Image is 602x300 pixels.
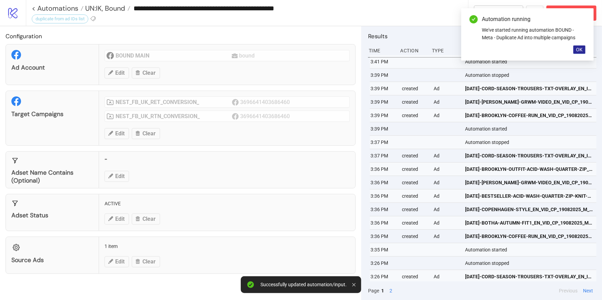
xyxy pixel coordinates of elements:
[465,219,594,227] span: [DATE]-BOTHA-AUTUMN-FIT1_EN_VID_CP_19082025_M_CC_SC24_None_
[465,85,594,92] span: [DATE]-CORD-SEASON-TROUSERS-TXT-OVERLAY_EN_IMG_CP_19082025_M_CC_SC24_None_
[433,149,460,162] div: Ad
[402,163,428,176] div: created
[402,189,428,203] div: created
[465,163,594,176] a: [DATE]-BROOKLYN-OUTFIT-ACID-WASH-QUARTER-ZIP_EN_VID_CP_19082025_M_CC_SC1_None_
[370,203,397,216] div: 3:36 PM
[470,15,478,23] span: check-circle
[402,109,428,122] div: created
[6,32,356,41] h2: Configuration
[370,55,397,68] div: 3:41 PM
[465,82,594,95] a: [DATE]-CORD-SEASON-TROUSERS-TXT-OVERLAY_EN_IMG_CP_19082025_M_CC_SC24_None_
[368,32,596,41] h2: Results
[465,216,594,229] a: [DATE]-BOTHA-AUTUMN-FIT1_EN_VID_CP_19082025_M_CC_SC24_None_
[370,216,397,229] div: 3:36 PM
[465,112,594,119] span: [DATE]-BROOKLYN-COFFEE-RUN_EN_VID_CP_19082025_M_CC_SC24_None_
[465,230,594,243] a: [DATE]-BROOKLYN-COFFEE-RUN_EN_VID_CP_19082025_M_CC_SC24_None_
[402,230,428,243] div: created
[370,270,397,283] div: 3:26 PM
[32,5,83,12] a: < Automations
[474,6,524,21] button: To Builder
[465,165,594,173] span: [DATE]-BROOKLYN-OUTFIT-ACID-WASH-QUARTER-ZIP_EN_VID_CP_19082025_M_CC_SC1_None_
[83,4,125,13] span: UN:IK, Bound
[402,270,428,283] div: created
[465,98,594,106] span: [DATE]-[PERSON_NAME]-GRWM-VIDEO_EN_VID_CP_19082025_M_CC_SC1_None_
[433,230,460,243] div: Ad
[368,44,395,57] div: Time
[433,189,460,203] div: Ad
[465,192,594,200] span: [DATE]-BESTSELLER-ACID-WASH-QUARTER-ZIP-KNIT-TXT-OVERLAY-NYC_EN_IMG_CP_19082025_M_CC_SC1_None_
[368,287,379,294] span: Page
[370,243,397,256] div: 3:35 PM
[433,176,460,189] div: Ad
[433,95,460,108] div: Ad
[370,163,397,176] div: 3:36 PM
[465,152,594,159] span: [DATE]-CORD-SEASON-TROUSERS-TXT-OVERLAY_EN_IMG_CP_19082025_M_CC_SC24_None_
[433,163,460,176] div: Ad
[465,257,599,270] div: Automation stopped
[83,5,130,12] a: UN:IK, Bound
[465,95,594,108] a: [DATE]-[PERSON_NAME]-GRWM-VIDEO_EN_VID_CP_19082025_M_CC_SC1_None_
[465,270,594,283] a: [DATE]-CORD-SEASON-TROUSERS-TXT-OVERLAY_EN_IMG_CP_19082025_M_CC_SC24_None_
[433,203,460,216] div: Ad
[482,15,585,23] div: Automation running
[370,149,397,162] div: 3:37 PM
[546,6,596,21] button: Abort Run
[433,82,460,95] div: Ad
[402,216,428,229] div: created
[433,216,460,229] div: Ad
[32,14,88,23] div: duplicate from ad IDs list
[433,109,460,122] div: Ad
[402,95,428,108] div: created
[402,176,428,189] div: created
[402,149,428,162] div: created
[465,273,594,280] span: [DATE]-CORD-SEASON-TROUSERS-TXT-OVERLAY_EN_IMG_CP_19082025_M_CC_SC24_None_
[370,122,397,135] div: 3:39 PM
[402,203,428,216] div: created
[370,69,397,82] div: 3:39 PM
[400,44,427,57] div: Action
[387,287,394,294] button: 2
[482,26,585,41] div: We've started running automation BOUND - Meta - Duplicate Ad into multiple campaigns
[370,109,397,122] div: 3:39 PM
[465,206,594,213] span: [DATE]-COPENHAGEN-STYLE_EN_VID_CP_19082025_M_CC_SC24_None_
[573,45,585,54] button: OK
[370,230,397,243] div: 3:36 PM
[465,69,599,82] div: Automation stopped
[576,47,583,52] span: OK
[465,136,599,149] div: Automation stopped
[370,176,397,189] div: 3:36 PM
[370,136,397,149] div: 3:37 PM
[370,82,397,95] div: 3:39 PM
[526,6,544,21] button: ...
[581,287,595,294] button: Next
[465,109,594,122] a: [DATE]-BROOKLYN-COFFEE-RUN_EN_VID_CP_19082025_M_CC_SC24_None_
[431,44,458,57] div: Type
[465,179,594,186] span: [DATE]-[PERSON_NAME]-GRWM-VIDEO_EN_VID_CP_19082025_M_CC_SC1_None_
[465,203,594,216] a: [DATE]-COPENHAGEN-STYLE_EN_VID_CP_19082025_M_CC_SC24_None_
[465,232,594,240] span: [DATE]-BROOKLYN-COFFEE-RUN_EN_VID_CP_19082025_M_CC_SC24_None_
[465,243,599,256] div: Automation started
[557,287,580,294] button: Previous
[465,176,594,189] a: [DATE]-[PERSON_NAME]-GRWM-VIDEO_EN_VID_CP_19082025_M_CC_SC1_None_
[370,257,397,270] div: 3:26 PM
[370,95,397,108] div: 3:39 PM
[370,189,397,203] div: 3:36 PM
[402,82,428,95] div: created
[465,149,594,162] a: [DATE]-CORD-SEASON-TROUSERS-TXT-OVERLAY_EN_IMG_CP_19082025_M_CC_SC24_None_
[433,270,460,283] div: Ad
[379,287,386,294] button: 1
[465,122,599,135] div: Automation started
[260,282,347,288] div: Successfully updated automation/input.
[465,189,594,203] a: [DATE]-BESTSELLER-ACID-WASH-QUARTER-ZIP-KNIT-TXT-OVERLAY-NYC_EN_IMG_CP_19082025_M_CC_SC1_None_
